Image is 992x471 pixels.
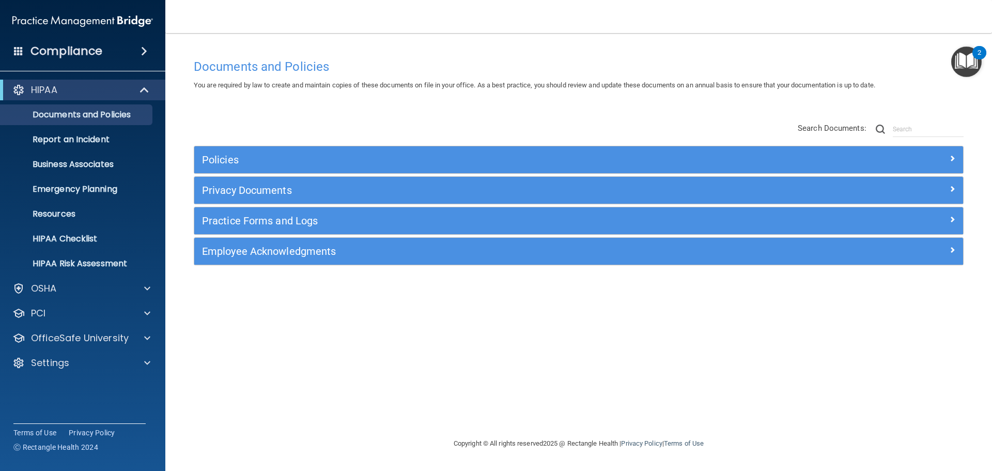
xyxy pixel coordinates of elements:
[951,47,982,77] button: Open Resource Center, 2 new notifications
[31,357,69,369] p: Settings
[7,159,148,170] p: Business Associates
[12,84,150,96] a: HIPAA
[194,81,875,89] span: You are required by law to create and maintain copies of these documents on file in your office. ...
[12,11,153,32] img: PMB logo
[978,53,981,66] div: 2
[7,234,148,244] p: HIPAA Checklist
[31,84,57,96] p: HIPAA
[31,332,129,344] p: OfficeSafe University
[390,427,767,460] div: Copyright © All rights reserved 2025 @ Rectangle Health | |
[202,243,955,260] a: Employee Acknowledgments
[876,125,885,134] img: ic-search.3b580494.png
[69,428,115,438] a: Privacy Policy
[13,428,56,438] a: Terms of Use
[13,442,98,452] span: Ⓒ Rectangle Health 2024
[202,212,955,229] a: Practice Forms and Logs
[31,282,57,295] p: OSHA
[664,439,704,447] a: Terms of Use
[12,282,150,295] a: OSHA
[7,259,148,269] p: HIPAA Risk Assessment
[202,215,763,226] h5: Practice Forms and Logs
[7,134,148,145] p: Report an Incident
[202,151,955,168] a: Policies
[798,124,866,133] span: Search Documents:
[202,185,763,196] h5: Privacy Documents
[12,307,150,320] a: PCI
[202,246,763,257] h5: Employee Acknowledgments
[12,357,150,369] a: Settings
[7,184,148,194] p: Emergency Planning
[31,307,45,320] p: PCI
[30,44,102,58] h4: Compliance
[12,332,150,344] a: OfficeSafe University
[7,110,148,120] p: Documents and Policies
[7,209,148,219] p: Resources
[194,60,964,73] h4: Documents and Policies
[621,439,662,447] a: Privacy Policy
[893,121,964,137] input: Search
[202,154,763,165] h5: Policies
[202,182,955,199] a: Privacy Documents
